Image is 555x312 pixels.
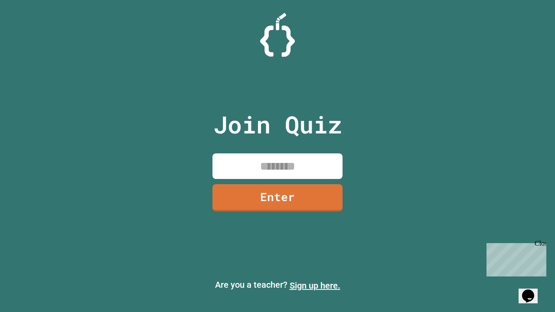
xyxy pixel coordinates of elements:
div: Chat with us now!Close [3,3,60,55]
iframe: chat widget [483,240,546,276]
iframe: chat widget [519,277,546,303]
p: Join Quiz [213,107,342,143]
p: Are you a teacher? [7,278,548,292]
a: Enter [212,184,343,211]
img: Logo.svg [260,13,295,57]
a: Sign up here. [290,280,340,291]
